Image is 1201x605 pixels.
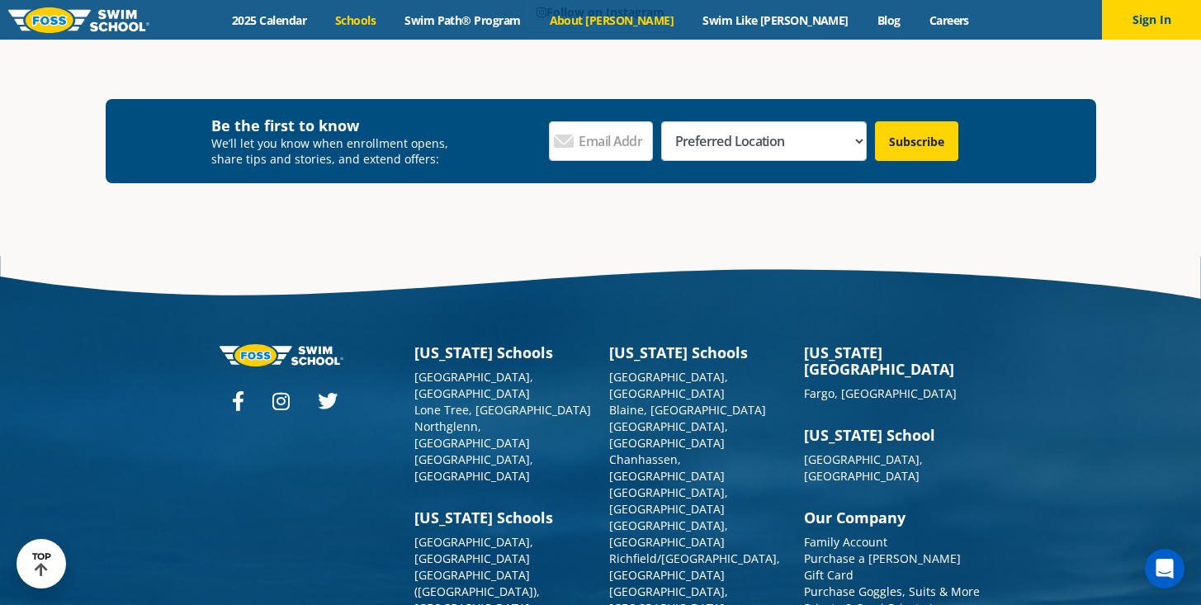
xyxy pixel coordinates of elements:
[1145,549,1184,588] div: Open Intercom Messenger
[609,451,725,484] a: Chanhassen, [GEOGRAPHIC_DATA]
[915,12,983,28] a: Careers
[609,402,766,418] a: Blaine, [GEOGRAPHIC_DATA]
[688,12,863,28] a: Swim Like [PERSON_NAME]
[390,12,535,28] a: Swim Path® Program
[804,427,982,443] h3: [US_STATE] School
[804,584,980,599] a: Purchase Goggles, Suits & More
[211,135,460,167] p: We’ll let you know when enrollment opens, share tips and stories, and extend offers:
[414,451,533,484] a: [GEOGRAPHIC_DATA], [GEOGRAPHIC_DATA]
[32,551,51,577] div: TOP
[414,344,593,361] h3: [US_STATE] Schools
[609,518,728,550] a: [GEOGRAPHIC_DATA], [GEOGRAPHIC_DATA]
[321,12,390,28] a: Schools
[804,509,982,526] h3: Our Company
[8,7,149,33] img: FOSS Swim School Logo
[804,551,961,583] a: Purchase a [PERSON_NAME] Gift Card
[609,344,787,361] h3: [US_STATE] Schools
[609,551,780,583] a: Richfield/[GEOGRAPHIC_DATA], [GEOGRAPHIC_DATA]
[535,12,688,28] a: About [PERSON_NAME]
[804,451,923,484] a: [GEOGRAPHIC_DATA], [GEOGRAPHIC_DATA]
[414,418,530,451] a: Northglenn, [GEOGRAPHIC_DATA]
[220,344,343,366] img: Foss-logo-horizontal-white.svg
[414,509,593,526] h3: [US_STATE] Schools
[804,534,887,550] a: Family Account
[218,12,321,28] a: 2025 Calendar
[804,344,982,377] h3: [US_STATE][GEOGRAPHIC_DATA]
[414,369,533,401] a: [GEOGRAPHIC_DATA], [GEOGRAPHIC_DATA]
[414,534,533,566] a: [GEOGRAPHIC_DATA], [GEOGRAPHIC_DATA]
[609,369,728,401] a: [GEOGRAPHIC_DATA], [GEOGRAPHIC_DATA]
[875,121,958,161] input: Subscribe
[804,385,957,401] a: Fargo, [GEOGRAPHIC_DATA]
[863,12,915,28] a: Blog
[549,121,653,161] input: Email Address
[609,484,728,517] a: [GEOGRAPHIC_DATA], [GEOGRAPHIC_DATA]
[414,402,591,418] a: Lone Tree, [GEOGRAPHIC_DATA]
[609,418,728,451] a: [GEOGRAPHIC_DATA], [GEOGRAPHIC_DATA]
[211,116,460,135] h4: Be the first to know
